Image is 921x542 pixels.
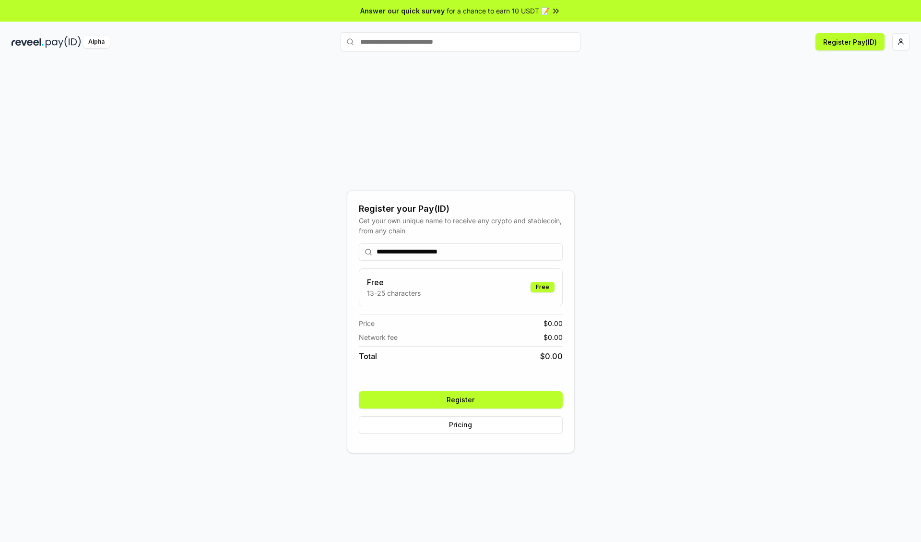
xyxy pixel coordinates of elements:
[359,350,377,362] span: Total
[359,391,563,409] button: Register
[543,318,563,328] span: $ 0.00
[359,202,563,216] div: Register your Pay(ID)
[360,6,445,16] span: Answer our quick survey
[531,282,555,292] div: Free
[359,332,398,342] span: Network fee
[12,36,44,48] img: reveel_dark
[367,277,421,288] h3: Free
[46,36,81,48] img: pay_id
[540,350,563,362] span: $ 0.00
[83,36,110,48] div: Alpha
[447,6,549,16] span: for a chance to earn 10 USDT 📝
[367,288,421,298] p: 13-25 characters
[543,332,563,342] span: $ 0.00
[815,33,885,50] button: Register Pay(ID)
[359,216,563,236] div: Get your own unique name to receive any crypto and stablecoin, from any chain
[359,416,563,434] button: Pricing
[359,318,375,328] span: Price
